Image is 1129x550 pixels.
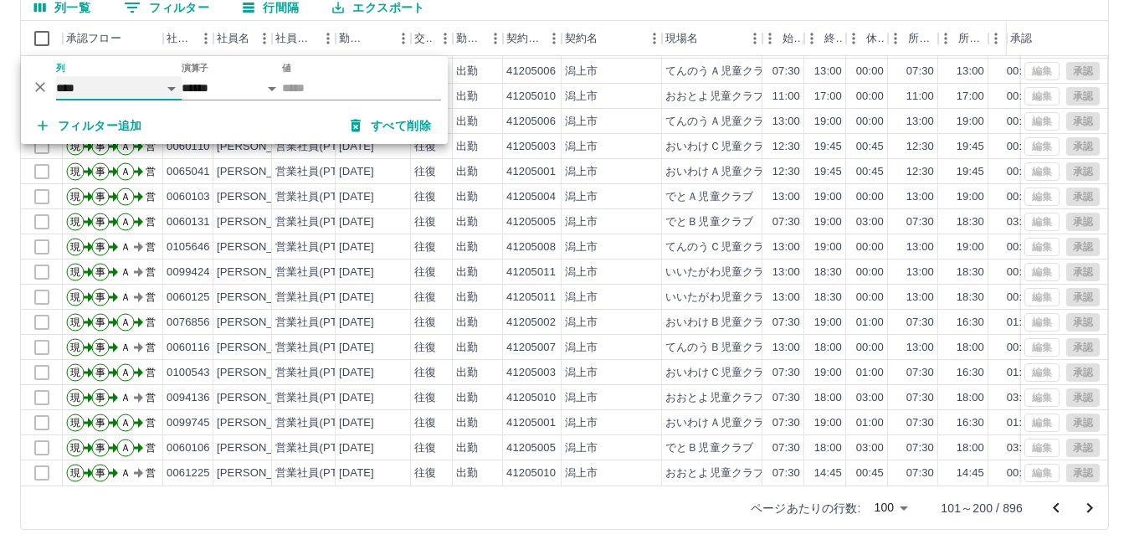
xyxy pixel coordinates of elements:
div: 往復 [414,265,436,280]
div: 41205001 [506,164,556,180]
div: 契約名 [562,21,662,56]
button: メニュー [483,26,508,51]
div: [DATE] [339,290,374,306]
button: メニュー [316,26,341,51]
text: 現 [70,141,80,152]
div: 潟上市 [565,340,598,356]
div: [PERSON_NAME] [217,164,308,180]
div: 潟上市 [565,265,598,280]
div: 11:00 [906,89,934,105]
div: 00:00 [1007,290,1034,306]
text: 現 [70,316,80,328]
div: 07:30 [906,390,934,406]
div: 0060110 [167,139,210,155]
div: 00:00 [856,290,884,306]
div: 19:00 [814,315,842,331]
div: 41205011 [506,265,556,280]
div: 終業 [804,21,846,56]
div: でとＡ児童クラブ [665,189,753,205]
div: おいわけＢ児童クラブ [665,315,776,331]
text: Ａ [121,291,131,303]
text: 現 [70,367,80,378]
text: 営 [146,392,156,404]
div: 41205004 [506,189,556,205]
text: 事 [95,166,105,177]
text: 営 [146,216,156,228]
div: 往復 [414,415,436,431]
button: メニュー [541,26,567,51]
div: 03:00 [856,390,884,406]
div: 営業社員(PT契約) [275,290,363,306]
div: 出勤 [456,64,478,80]
div: [DATE] [339,390,374,406]
div: 0076856 [167,315,210,331]
div: 所定開始 [888,21,938,56]
div: 往復 [414,214,436,230]
div: 19:00 [957,189,984,205]
div: 交通費 [411,21,453,56]
div: 03:00 [1007,390,1034,406]
div: 00:45 [856,164,884,180]
div: 13:00 [772,265,800,280]
div: 00:00 [1007,89,1034,105]
div: [PERSON_NAME] [217,214,308,230]
div: 0060125 [167,290,210,306]
div: 19:00 [957,239,984,255]
button: すべて削除 [337,111,444,141]
div: おいわけＣ児童クラブ [665,139,776,155]
div: [PERSON_NAME] [217,265,308,280]
button: メニュー [252,26,277,51]
button: ソート [367,27,391,50]
div: 13:00 [772,189,800,205]
text: 事 [95,316,105,328]
div: 01:00 [1007,365,1034,381]
div: 13:00 [772,239,800,255]
div: 00:00 [1007,265,1034,280]
button: メニュー [433,26,458,51]
text: Ａ [121,392,131,404]
div: [DATE] [339,139,374,155]
div: 13:00 [772,114,800,130]
div: 01:00 [856,315,884,331]
div: てんのうＣ児童クラブ [665,239,776,255]
div: [DATE] [339,340,374,356]
div: 12:30 [772,164,800,180]
div: 13:00 [957,64,984,80]
div: 勤務区分 [456,21,483,56]
div: 41205006 [506,64,556,80]
div: 休憩 [866,21,885,56]
div: 0060116 [167,340,210,356]
div: [PERSON_NAME] [217,365,308,381]
div: 07:30 [906,64,934,80]
div: 0105646 [167,239,210,255]
div: 01:00 [1007,315,1034,331]
div: いいたがわ児童クラブ [665,265,776,280]
div: 営業社員(PT契約) [275,365,363,381]
text: Ａ [121,241,131,253]
div: 承認 [1007,21,1094,56]
div: 潟上市 [565,89,598,105]
div: 潟上市 [565,189,598,205]
div: 往復 [414,164,436,180]
div: 16:30 [957,315,984,331]
div: 営業社員(PT契約) [275,214,363,230]
div: 出勤 [456,189,478,205]
div: 00:00 [1007,340,1034,356]
div: 41205007 [506,340,556,356]
text: Ａ [121,367,131,378]
div: [PERSON_NAME] [217,189,308,205]
div: 所定終業 [958,21,985,56]
div: [PERSON_NAME] [217,239,308,255]
div: 13:00 [772,340,800,356]
div: 18:30 [957,214,984,230]
div: 営業社員(PT契約) [275,189,363,205]
div: 13:00 [906,189,934,205]
div: 00:00 [1007,64,1034,80]
div: [DATE] [339,214,374,230]
div: 00:45 [1007,139,1034,155]
div: 07:30 [906,365,934,381]
text: 営 [146,266,156,278]
div: 往復 [414,390,436,406]
text: Ａ [121,141,131,152]
text: 営 [146,191,156,203]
